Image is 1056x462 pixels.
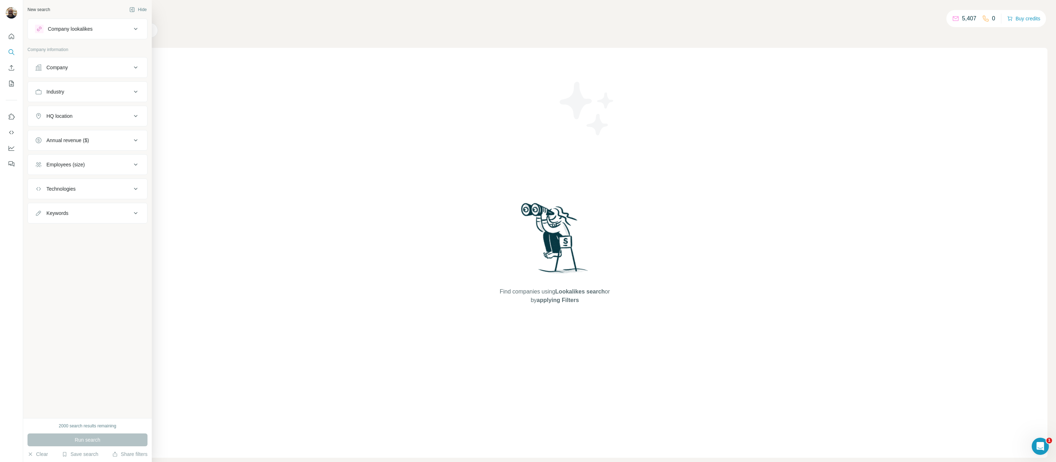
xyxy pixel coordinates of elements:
[497,287,612,305] span: Find companies using or by
[46,210,68,217] div: Keywords
[555,76,619,141] img: Surfe Illustration - Stars
[28,59,147,76] button: Company
[537,297,579,303] span: applying Filters
[6,126,17,139] button: Use Surfe API
[124,4,152,15] button: Hide
[6,77,17,90] button: My lists
[28,83,147,100] button: Industry
[27,6,50,13] div: New search
[46,185,76,192] div: Technologies
[962,14,976,23] p: 5,407
[62,9,1047,19] h4: Search
[46,137,89,144] div: Annual revenue ($)
[555,288,605,295] span: Lookalikes search
[992,14,995,23] p: 0
[112,451,147,458] button: Share filters
[46,161,85,168] div: Employees (size)
[1046,438,1052,443] span: 1
[6,142,17,155] button: Dashboard
[28,20,147,37] button: Company lookalikes
[46,64,68,71] div: Company
[46,88,64,95] div: Industry
[28,107,147,125] button: HQ location
[6,46,17,59] button: Search
[518,201,592,281] img: Surfe Illustration - Woman searching with binoculars
[6,110,17,123] button: Use Surfe on LinkedIn
[6,61,17,74] button: Enrich CSV
[1007,14,1040,24] button: Buy credits
[1032,438,1049,455] iframe: Intercom live chat
[62,451,98,458] button: Save search
[27,451,48,458] button: Clear
[28,132,147,149] button: Annual revenue ($)
[6,157,17,170] button: Feedback
[27,46,147,53] p: Company information
[6,7,17,19] img: Avatar
[46,112,72,120] div: HQ location
[59,423,116,429] div: 2000 search results remaining
[28,156,147,173] button: Employees (size)
[6,30,17,43] button: Quick start
[28,205,147,222] button: Keywords
[28,180,147,197] button: Technologies
[48,25,92,32] div: Company lookalikes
